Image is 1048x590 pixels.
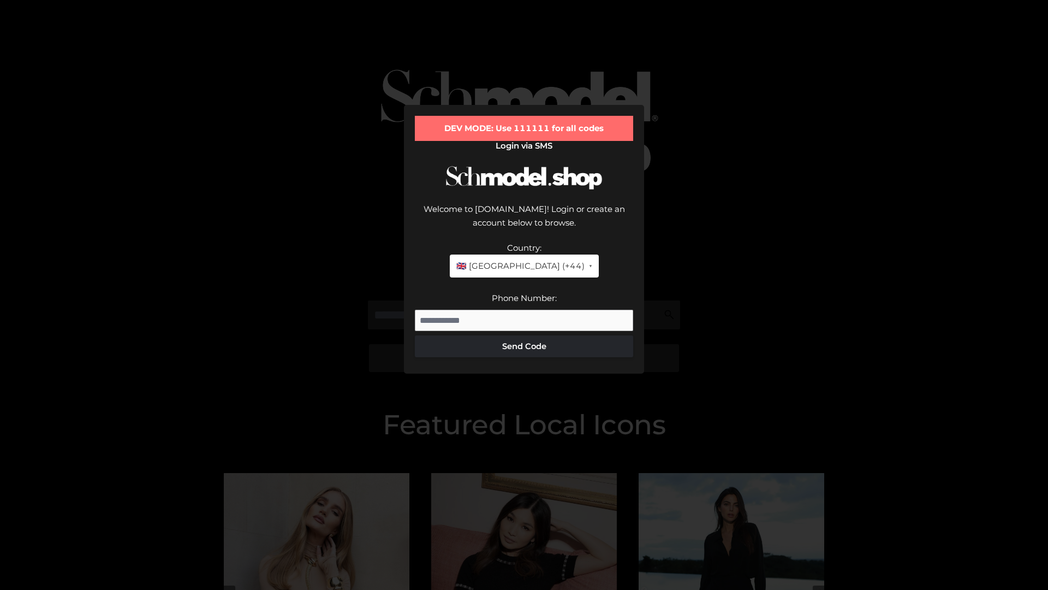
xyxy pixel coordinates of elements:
button: Send Code [415,335,633,357]
img: Schmodel Logo [442,156,606,199]
h2: Login via SMS [415,141,633,151]
label: Phone Number: [492,293,557,303]
div: DEV MODE: Use 111111 for all codes [415,116,633,141]
span: 🇬🇧 [GEOGRAPHIC_DATA] (+44) [456,259,585,273]
div: Welcome to [DOMAIN_NAME]! Login or create an account below to browse. [415,202,633,241]
label: Country: [507,243,541,253]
